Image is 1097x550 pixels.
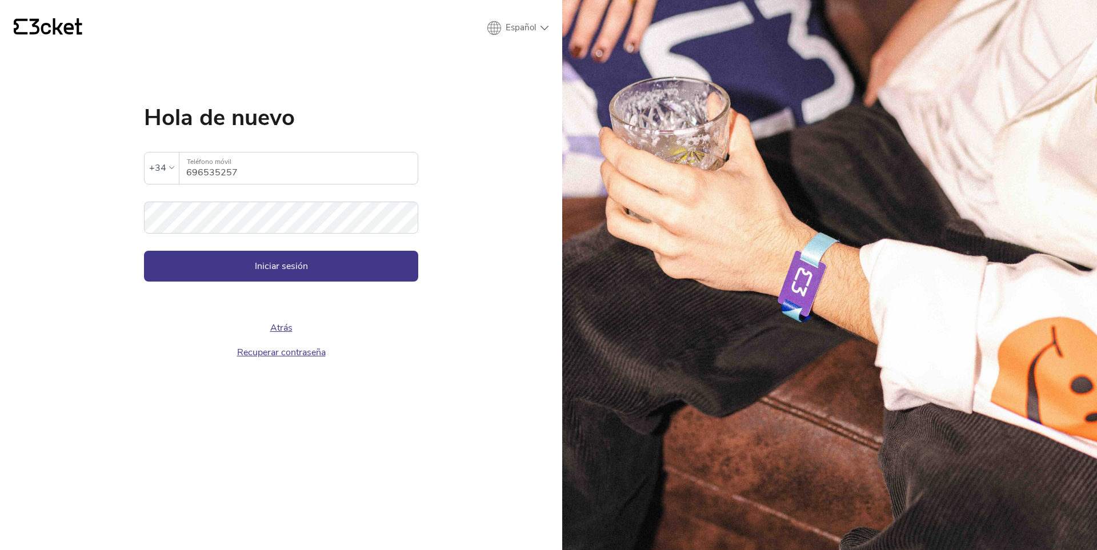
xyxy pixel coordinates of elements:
label: Teléfono móvil [179,152,418,171]
g: {' '} [14,19,27,35]
a: {' '} [14,18,82,38]
label: Contraseña [144,202,418,220]
a: Recuperar contraseña [237,346,326,359]
a: Atrás [270,322,293,334]
div: +34 [149,159,166,176]
button: Iniciar sesión [144,251,418,282]
input: Teléfono móvil [186,152,418,184]
h1: Hola de nuevo [144,106,418,129]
